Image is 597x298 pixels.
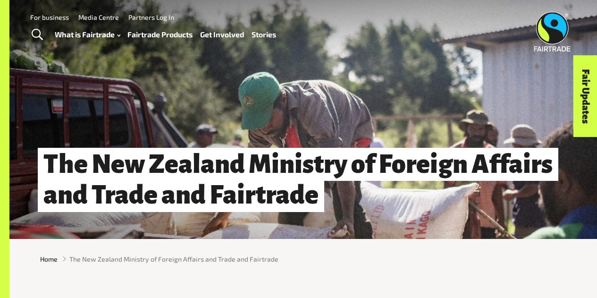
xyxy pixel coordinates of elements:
a: Get Involved [200,28,244,41]
a: Partners Log In [128,13,174,21]
a: Toggle Search [25,23,49,47]
h1: The New Zealand Ministry of Foreign Affairs and Trade and Fairtrade [38,148,558,212]
img: Fairtrade Australia New Zealand logo [534,12,571,51]
a: Media Centre [78,13,119,21]
a: For business [30,13,69,21]
a: Fairtrade Products [127,28,193,41]
a: Home [40,254,58,264]
a: What is Fairtrade [55,28,120,41]
span: The New Zealand Ministry of Foreign Affairs and Trade and Fairtrade [69,254,278,264]
a: Stories [252,28,276,41]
